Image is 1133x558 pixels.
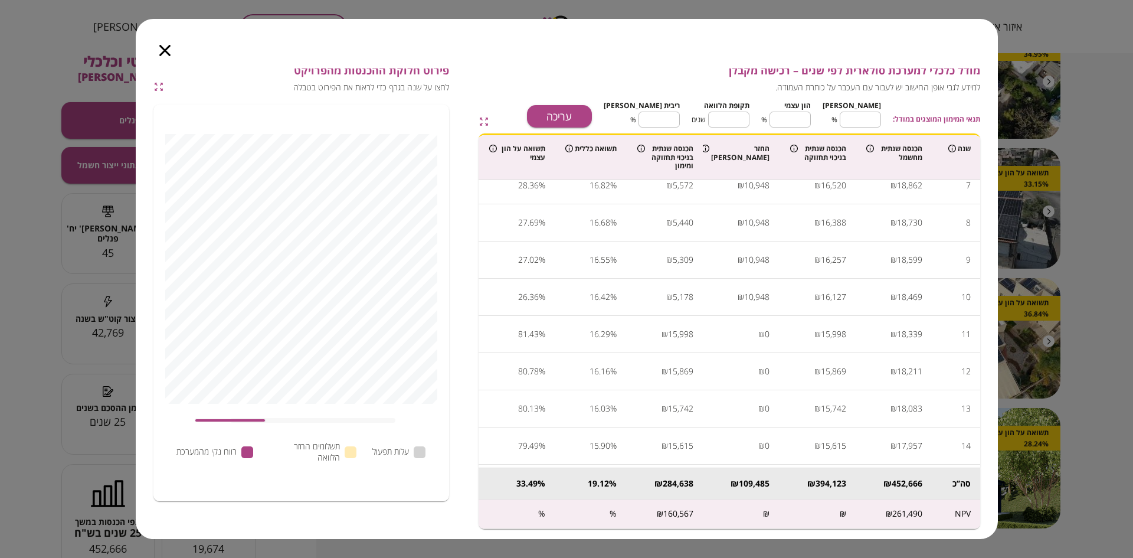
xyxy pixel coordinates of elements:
[897,177,922,194] div: 18,862
[704,100,749,110] span: תקופת הלוואה
[609,478,617,490] div: %
[814,251,821,269] div: ₪
[527,105,592,128] button: עריכה
[564,145,617,153] div: תשואה כללית
[897,325,922,343] div: 18,339
[823,100,881,110] span: [PERSON_NAME]
[588,478,609,490] div: 19.12
[518,177,539,194] div: 28.36
[610,325,617,343] div: %
[897,214,922,231] div: 18,730
[673,177,693,194] div: 5,572
[744,251,769,269] div: 10,948
[738,214,744,231] div: ₪
[961,325,971,343] div: 11
[765,437,769,455] div: 0
[892,478,922,490] div: 452,666
[814,214,821,231] div: ₪
[890,177,897,194] div: ₪
[610,437,617,455] div: %
[176,446,237,458] span: רווח נקי מהמערכת
[893,113,980,125] span: תנאי המימון המוצגים במודל:
[673,214,693,231] div: 5,440
[890,363,897,380] div: ₪
[738,177,744,194] div: ₪
[821,214,846,231] div: 16,388
[666,251,673,269] div: ₪
[886,509,892,519] div: ₪
[518,363,539,380] div: 80.78
[610,288,617,306] div: %
[666,214,673,231] div: ₪
[590,177,610,194] div: 16.82
[814,437,821,455] div: ₪
[890,288,897,306] div: ₪
[663,478,693,490] div: 284,638
[668,400,693,417] div: 15,742
[807,478,816,490] div: ₪
[539,251,545,269] div: %
[765,363,769,380] div: 0
[518,214,539,231] div: 27.69
[590,363,610,380] div: 16.16
[539,400,545,417] div: %
[890,251,897,269] div: ₪
[831,114,837,125] span: %
[840,509,846,519] div: ₪
[518,437,539,455] div: 79.49
[941,478,971,490] div: סה’’כ
[890,437,897,455] div: ₪
[610,509,617,519] div: %
[630,114,636,125] span: %
[765,325,769,343] div: 0
[890,400,897,417] div: ₪
[538,478,545,490] div: %
[168,82,449,93] span: לחצו על שנה בגרף כדי לראות את הפירוט בטבלה
[518,325,539,343] div: 81.43
[668,437,693,455] div: 15,615
[539,288,545,306] div: %
[610,251,617,269] div: %
[731,478,739,490] div: ₪
[668,325,693,343] div: 15,998
[814,325,821,343] div: ₪
[738,288,744,306] div: ₪
[941,145,971,153] div: שנה
[814,177,821,194] div: ₪
[961,437,971,455] div: 14
[168,64,449,77] span: פירוט חלוקת ההכנסות מהפרויקט
[866,145,922,162] div: הכנסה שנתית מחשמל
[961,288,971,306] div: 10
[662,437,668,455] div: ₪
[666,177,673,194] div: ₪
[654,478,663,490] div: ₪
[673,288,693,306] div: 5,178
[538,509,545,519] div: %
[761,114,767,125] span: %
[961,400,971,417] div: 13
[763,509,769,519] div: ₪
[518,288,539,306] div: 26.36
[713,145,769,162] div: החזר [PERSON_NAME]
[372,446,409,458] span: עלות תפעול
[673,251,693,269] div: 5,309
[610,363,617,380] div: %
[897,437,922,455] div: 17,957
[765,400,769,417] div: 0
[590,437,610,455] div: 15.90
[966,214,971,231] div: 8
[539,214,545,231] div: %
[814,400,821,417] div: ₪
[590,325,610,343] div: 16.29
[892,509,922,519] div: 261,490
[890,325,897,343] div: ₪
[539,177,545,194] div: %
[590,214,610,231] div: 16.68
[897,251,922,269] div: 18,599
[270,441,340,463] span: תשלומים החזר הלוואה
[662,363,668,380] div: ₪
[821,288,846,306] div: 16,127
[814,288,821,306] div: ₪
[738,251,744,269] div: ₪
[897,363,922,380] div: 18,211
